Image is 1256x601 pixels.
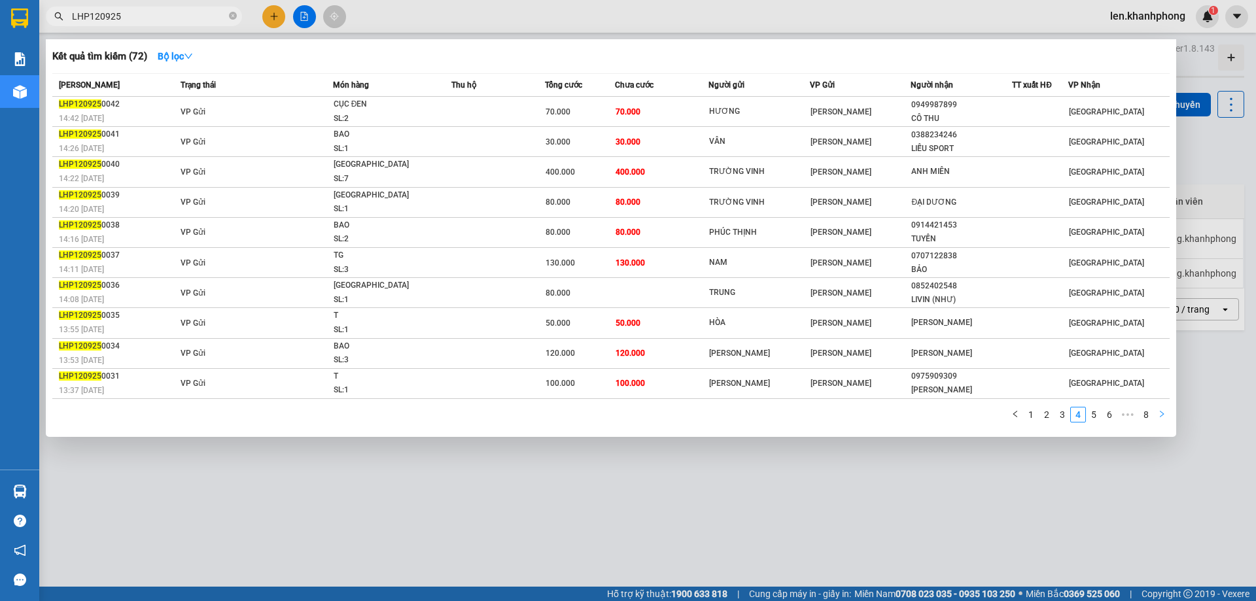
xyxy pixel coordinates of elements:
[546,288,570,298] span: 80.000
[59,339,177,353] div: 0034
[1055,407,1070,422] li: 3
[13,485,27,498] img: warehouse-icon
[181,318,205,328] span: VP Gửi
[11,9,28,28] img: logo-vxr
[1012,80,1052,90] span: TT xuất HĐ
[616,318,640,328] span: 50.000
[181,349,205,358] span: VP Gửi
[1158,410,1166,418] span: right
[181,137,205,146] span: VP Gửi
[709,347,809,360] div: [PERSON_NAME]
[1068,80,1100,90] span: VP Nhận
[1069,197,1144,207] span: [GEOGRAPHIC_DATA]
[181,258,205,267] span: VP Gửi
[1071,407,1085,422] a: 4
[59,188,177,202] div: 0039
[59,295,104,304] span: 14:08 [DATE]
[911,98,1011,112] div: 0949987899
[911,142,1011,156] div: LIỄU SPORT
[181,288,205,298] span: VP Gửi
[911,196,1011,209] div: ĐẠI DƯƠNG
[334,323,432,337] div: SL: 1
[709,377,809,390] div: [PERSON_NAME]
[811,349,871,358] span: [PERSON_NAME]
[1069,137,1144,146] span: [GEOGRAPHIC_DATA]
[709,286,809,300] div: TRUNG
[59,174,104,183] span: 14:22 [DATE]
[59,356,104,365] span: 13:53 [DATE]
[59,220,101,230] span: LHP120925
[615,80,654,90] span: Chưa cước
[1102,407,1117,422] li: 6
[181,107,205,116] span: VP Gửi
[59,80,120,90] span: [PERSON_NAME]
[1024,407,1038,422] a: 1
[334,112,432,126] div: SL: 2
[911,249,1011,263] div: 0707122838
[14,515,26,527] span: question-circle
[181,197,205,207] span: VP Gửi
[334,202,432,216] div: SL: 1
[546,167,575,177] span: 400.000
[1117,407,1138,422] span: •••
[1007,407,1023,422] button: left
[546,107,570,116] span: 70.000
[59,281,101,290] span: LHP120925
[616,258,645,267] span: 130.000
[709,135,809,148] div: VÂN
[616,349,645,358] span: 120.000
[59,160,101,169] span: LHP120925
[1069,379,1144,388] span: [GEOGRAPHIC_DATA]
[1117,407,1138,422] li: Next 5 Pages
[911,383,1011,397] div: [PERSON_NAME]
[1070,407,1086,422] li: 4
[229,10,237,23] span: close-circle
[1055,407,1070,422] a: 3
[334,369,432,384] div: T
[59,371,101,381] span: LHP120925
[546,318,570,328] span: 50.000
[911,165,1011,179] div: ANH MIÊN
[54,12,63,21] span: search
[1154,407,1170,422] li: Next Page
[334,172,432,186] div: SL: 7
[333,80,369,90] span: Món hàng
[59,205,104,214] span: 14:20 [DATE]
[13,85,27,99] img: warehouse-icon
[1102,407,1117,422] a: 6
[546,349,575,358] span: 120.000
[811,318,871,328] span: [PERSON_NAME]
[1007,407,1023,422] li: Previous Page
[911,128,1011,142] div: 0388234246
[1069,349,1144,358] span: [GEOGRAPHIC_DATA]
[59,129,101,139] span: LHP120925
[810,80,835,90] span: VP Gửi
[911,263,1011,277] div: BẢO
[1039,407,1055,422] li: 2
[334,218,432,233] div: BAO
[59,250,101,260] span: LHP120925
[59,235,104,244] span: 14:16 [DATE]
[616,379,645,388] span: 100.000
[709,196,809,209] div: TRƯỜNG VINH
[811,167,871,177] span: [PERSON_NAME]
[546,197,570,207] span: 80.000
[451,80,476,90] span: Thu hộ
[1023,407,1039,422] li: 1
[1069,107,1144,116] span: [GEOGRAPHIC_DATA]
[59,369,177,383] div: 0031
[709,165,809,179] div: TRƯỜNG VINH
[59,311,101,320] span: LHP120925
[334,293,432,307] div: SL: 1
[59,279,177,292] div: 0036
[147,46,203,67] button: Bộ lọcdown
[1069,318,1144,328] span: [GEOGRAPHIC_DATA]
[911,369,1011,383] div: 0975909309
[229,12,237,20] span: close-circle
[59,249,177,262] div: 0037
[911,316,1011,330] div: [PERSON_NAME]
[334,158,432,172] div: [GEOGRAPHIC_DATA]
[181,379,205,388] span: VP Gửi
[181,228,205,237] span: VP Gửi
[334,249,432,263] div: TG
